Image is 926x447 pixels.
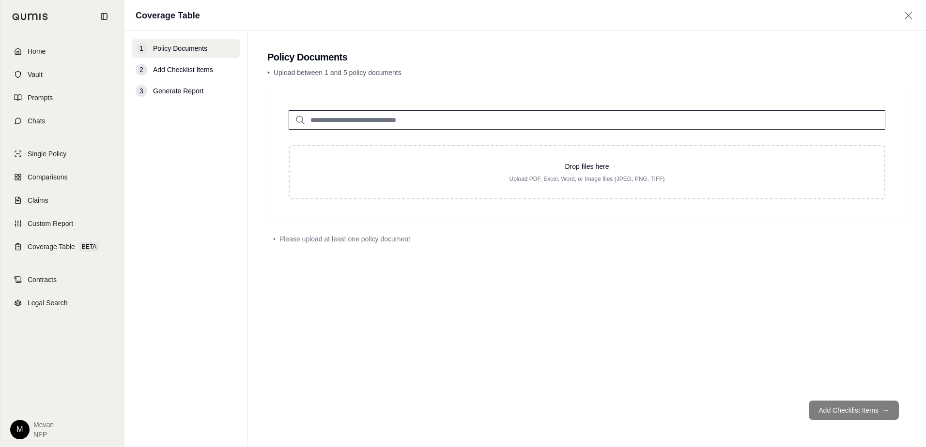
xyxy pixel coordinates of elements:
[12,13,48,20] img: Qumis Logo
[279,234,410,244] span: Please upload at least one policy document
[153,86,203,96] span: Generate Report
[28,219,73,228] span: Custom Report
[136,9,200,22] h1: Coverage Table
[136,43,147,54] div: 1
[28,195,48,205] span: Claims
[6,190,118,211] a: Claims
[6,213,118,234] a: Custom Report
[28,172,67,182] span: Comparisons
[153,65,213,74] span: Add Checklist Items
[305,175,869,183] p: Upload PDF, Excel, Word, or Image files (JPEG, PNG, TIFF)
[28,275,57,284] span: Contracts
[28,93,53,103] span: Prompts
[28,116,46,126] span: Chats
[305,162,869,171] p: Drop files here
[10,420,30,439] div: M
[136,85,147,97] div: 3
[6,87,118,108] a: Prompts
[267,50,907,64] h2: Policy Documents
[28,149,66,159] span: Single Policy
[6,292,118,313] a: Legal Search
[28,46,46,56] span: Home
[6,143,118,164] a: Single Policy
[96,9,112,24] button: Collapse sidebar
[33,430,54,439] span: NFP
[33,420,54,430] span: Mevan
[28,298,68,308] span: Legal Search
[6,269,118,290] a: Contracts
[267,69,270,76] span: •
[28,242,75,252] span: Coverage Table
[6,64,118,85] a: Vault
[136,64,147,75] div: 2
[6,166,118,188] a: Comparisons
[274,69,401,76] span: Upload between 1 and 5 policy documents
[6,110,118,132] a: Chats
[153,44,207,53] span: Policy Documents
[28,70,43,79] span: Vault
[6,236,118,257] a: Coverage TableBETA
[6,41,118,62] a: Home
[79,242,99,252] span: BETA
[273,234,276,244] span: •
